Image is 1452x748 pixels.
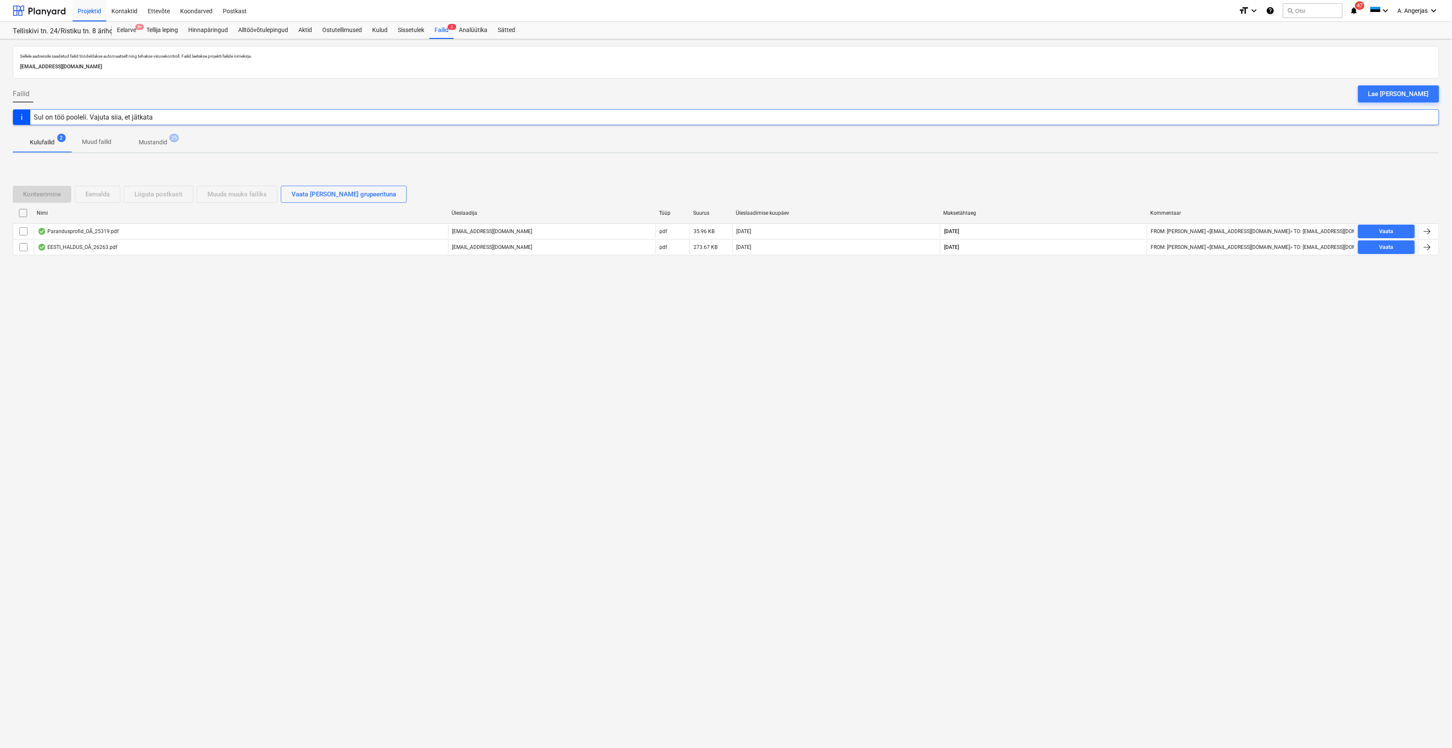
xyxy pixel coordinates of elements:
[169,134,179,142] span: 25
[82,137,111,146] p: Muud failid
[944,244,960,251] span: [DATE]
[1358,240,1415,254] button: Vaata
[20,53,1432,59] p: Sellele aadressile saadetud failid töödeldakse automaatselt ning tehakse viirusekontroll. Failid ...
[694,244,717,250] div: 273.67 KB
[34,113,153,121] div: Sul on töö pooleli. Vajuta siia, et jätkata
[112,22,141,39] a: Eelarve9+
[367,22,393,39] a: Kulud
[20,62,1432,71] p: [EMAIL_ADDRESS][DOMAIN_NAME]
[452,210,652,216] div: Üleslaadija
[736,228,751,234] div: [DATE]
[452,228,532,235] p: [EMAIL_ADDRESS][DOMAIN_NAME]
[292,189,396,200] div: Vaata [PERSON_NAME] grupeerituna
[659,228,667,234] div: pdf
[659,244,667,250] div: pdf
[944,228,960,235] span: [DATE]
[694,228,714,234] div: 35.96 KB
[393,22,429,39] a: Sissetulek
[38,228,119,235] div: Parandusprofid_OÃ_25319.pdf
[429,22,454,39] a: Failid2
[452,244,532,251] p: [EMAIL_ADDRESS][DOMAIN_NAME]
[1379,243,1394,252] div: Vaata
[38,244,117,251] div: EESTI_HALDUS_OÃ_26263.pdf
[736,210,936,216] div: Üleslaadimise kuupäev
[112,22,141,39] div: Eelarve
[1358,85,1439,102] button: Lae [PERSON_NAME]
[448,24,456,30] span: 2
[317,22,367,39] a: Ostutellimused
[13,89,29,99] span: Failid
[454,22,493,39] a: Analüütika
[736,244,751,250] div: [DATE]
[693,210,729,216] div: Suurus
[37,210,445,216] div: Nimi
[57,134,66,142] span: 2
[139,138,167,147] p: Mustandid
[38,228,46,235] div: Andmed failist loetud
[293,22,317,39] a: Aktid
[1379,227,1394,237] div: Vaata
[943,210,1144,216] div: Maksetähtaeg
[38,244,46,251] div: Andmed failist loetud
[13,27,102,36] div: Telliskivi tn. 24/Ristiku tn. 8 ärihoone rekonstrueerimine [TELLISKIVI]
[1151,210,1351,216] div: Kommentaar
[281,186,407,203] button: Vaata [PERSON_NAME] grupeerituna
[1358,225,1415,238] button: Vaata
[30,138,55,147] p: Kulufailid
[493,22,520,39] a: Sätted
[135,24,144,30] span: 9+
[659,210,686,216] div: Tüüp
[233,22,293,39] a: Alltöövõtulepingud
[141,22,183,39] a: Tellija leping
[183,22,233,39] a: Hinnapäringud
[429,22,454,39] div: Failid
[1368,88,1429,99] div: Lae [PERSON_NAME]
